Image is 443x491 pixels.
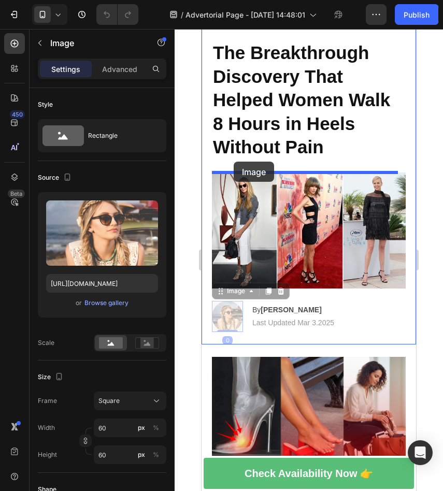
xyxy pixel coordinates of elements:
div: Size [38,370,65,384]
p: Image [50,37,138,49]
div: px [138,423,145,432]
button: Publish [395,4,438,25]
div: px [138,450,145,459]
div: Scale [38,338,54,348]
input: px% [94,418,166,437]
button: % [135,449,148,461]
div: % [153,423,159,432]
label: Width [38,423,55,432]
iframe: Design area [202,29,416,491]
p: Settings [51,64,80,75]
button: px [150,449,162,461]
div: Source [38,171,74,185]
div: Rectangle [88,124,151,148]
button: px [150,422,162,434]
span: / [181,9,183,20]
div: Style [38,100,53,109]
input: px% [94,445,166,464]
button: Square [94,392,166,410]
span: Advertorial Page - [DATE] 14:48:01 [185,9,305,20]
div: 450 [10,110,25,119]
label: Height [38,450,57,459]
div: Open Intercom Messenger [408,440,433,465]
div: Beta [8,190,25,198]
div: Browse gallery [84,298,128,308]
div: Undo/Redo [96,4,138,25]
div: % [153,450,159,459]
input: https://example.com/image.jpg [46,274,158,293]
button: Browse gallery [84,298,129,308]
img: preview-image [46,200,158,266]
p: Advanced [102,64,137,75]
span: Square [98,396,120,406]
button: % [135,422,148,434]
label: Frame [38,396,57,406]
div: Publish [404,9,430,20]
span: or [76,297,82,309]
